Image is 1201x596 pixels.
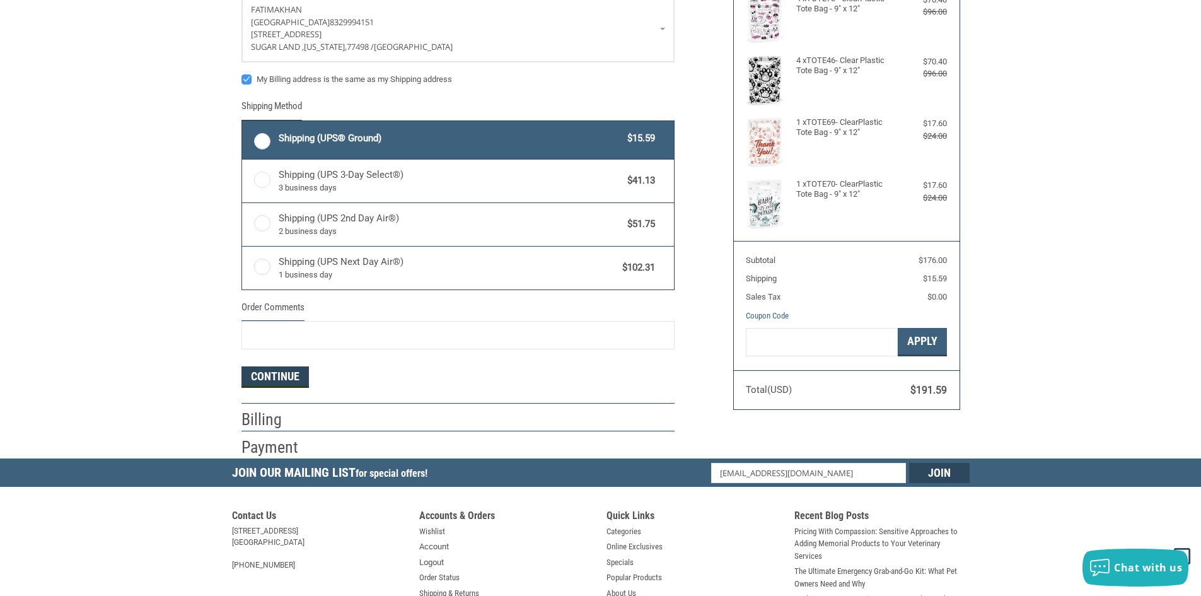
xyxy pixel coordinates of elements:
div: $96.00 [896,6,947,18]
a: Popular Products [606,571,662,584]
a: Categories [606,525,641,538]
h4: 4 x TOTE46- Clear Plastic Tote Bag - 9" x 12" [796,56,894,76]
a: Coupon Code [746,311,789,320]
span: SUGAR LAND , [251,41,304,52]
span: Shipping (UPS 3-Day Select®) [279,168,622,194]
span: Subtotal [746,255,775,265]
span: [GEOGRAPHIC_DATA] [251,16,330,28]
span: $15.59 [923,274,947,283]
div: $17.60 [896,179,947,192]
h2: Payment [241,437,315,458]
span: 3 business days [279,182,622,194]
a: Specials [606,556,634,569]
a: Wishlist [419,525,445,538]
span: FATIMA [251,4,279,15]
span: [US_STATE], [304,41,347,52]
a: Online Exclusives [606,540,663,553]
h2: Billing [241,409,315,430]
h4: 1 x TOTE69- ClearPlastic Tote Bag - 9" x 12" [796,117,894,138]
span: $15.59 [622,131,656,146]
h4: 1 x TOTE70- ClearPlastic Tote Bag - 9" x 12" [796,179,894,200]
div: $24.00 [896,192,947,204]
span: $0.00 [927,292,947,301]
input: Gift Certificate or Coupon Code [746,328,898,356]
div: $96.00 [896,67,947,80]
legend: Shipping Method [241,99,302,120]
h5: Accounts & Orders [419,510,595,525]
address: [STREET_ADDRESS] [GEOGRAPHIC_DATA] [PHONE_NUMBER] [232,525,407,571]
span: for special offers! [356,467,427,479]
span: $51.75 [622,217,656,231]
span: Chat with us [1114,561,1182,575]
span: $41.13 [622,173,656,188]
span: Total (USD) [746,384,792,395]
span: Shipping (UPS Next Day Air®) [279,255,617,281]
button: Apply [898,328,947,356]
legend: Order Comments [241,300,305,321]
input: Email [711,463,906,483]
a: Account [419,540,449,553]
span: 2 business days [279,225,622,238]
span: $176.00 [919,255,947,265]
h5: Contact Us [232,510,407,525]
div: $70.40 [896,56,947,68]
div: $24.00 [896,130,947,143]
a: Order Status [419,571,460,584]
label: My Billing address is the same as my Shipping address [241,74,675,85]
a: Logout [419,556,444,569]
button: Chat with us [1082,549,1188,587]
span: [STREET_ADDRESS] [251,28,322,40]
h5: Quick Links [606,510,782,525]
span: Shipping [746,274,777,283]
input: Join [909,463,970,483]
h5: Join Our Mailing List [232,459,434,491]
div: $17.60 [896,117,947,130]
span: 1 business day [279,269,617,281]
span: KHAN [279,4,302,15]
span: [GEOGRAPHIC_DATA] [374,41,453,52]
span: $102.31 [617,260,656,275]
span: Shipping (UPS 2nd Day Air®) [279,211,622,238]
a: Pricing With Compassion: Sensitive Approaches to Adding Memorial Products to Your Veterinary Serv... [794,525,970,563]
span: Shipping (UPS® Ground) [279,131,622,146]
span: 77498 / [347,41,374,52]
span: $191.59 [910,384,947,396]
h5: Recent Blog Posts [794,510,970,525]
button: Continue [241,366,309,388]
span: 8329994151 [330,16,374,28]
span: Sales Tax [746,292,780,301]
a: The Ultimate Emergency Grab-and-Go Kit: What Pet Owners Need and Why [794,565,970,590]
